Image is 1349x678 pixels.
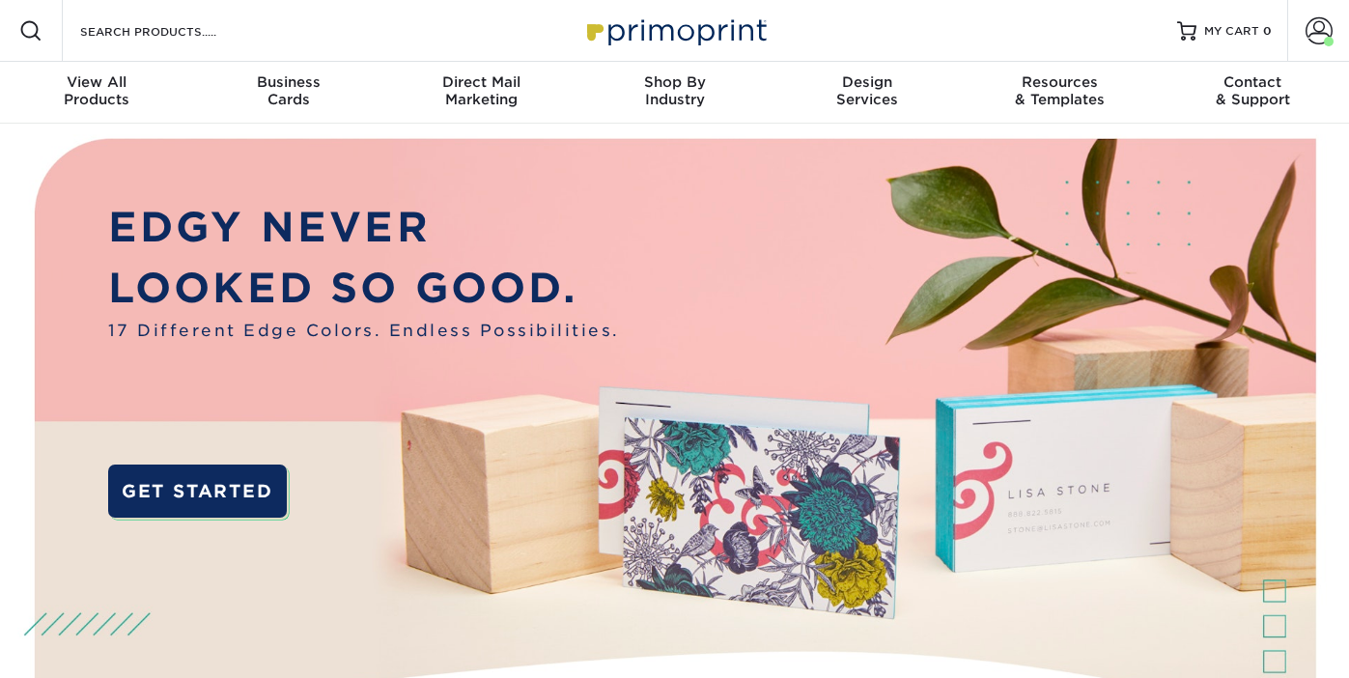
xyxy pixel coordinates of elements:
img: Primoprint [578,10,772,51]
div: Industry [578,73,772,108]
span: MY CART [1204,23,1259,40]
a: Resources& Templates [964,62,1157,124]
span: Design [771,73,964,91]
div: Marketing [385,73,578,108]
div: & Templates [964,73,1157,108]
a: Contact& Support [1156,62,1349,124]
span: Business [193,73,386,91]
p: EDGY NEVER [108,197,620,258]
a: BusinessCards [193,62,386,124]
div: Cards [193,73,386,108]
span: 0 [1263,24,1272,38]
a: DesignServices [771,62,964,124]
div: & Support [1156,73,1349,108]
input: SEARCH PRODUCTS..... [78,19,267,42]
a: Direct MailMarketing [385,62,578,124]
a: Shop ByIndustry [578,62,772,124]
span: Direct Mail [385,73,578,91]
span: 17 Different Edge Colors. Endless Possibilities. [108,319,620,343]
div: Services [771,73,964,108]
span: Contact [1156,73,1349,91]
span: Resources [964,73,1157,91]
span: Shop By [578,73,772,91]
p: LOOKED SO GOOD. [108,258,620,319]
a: GET STARTED [108,465,287,518]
